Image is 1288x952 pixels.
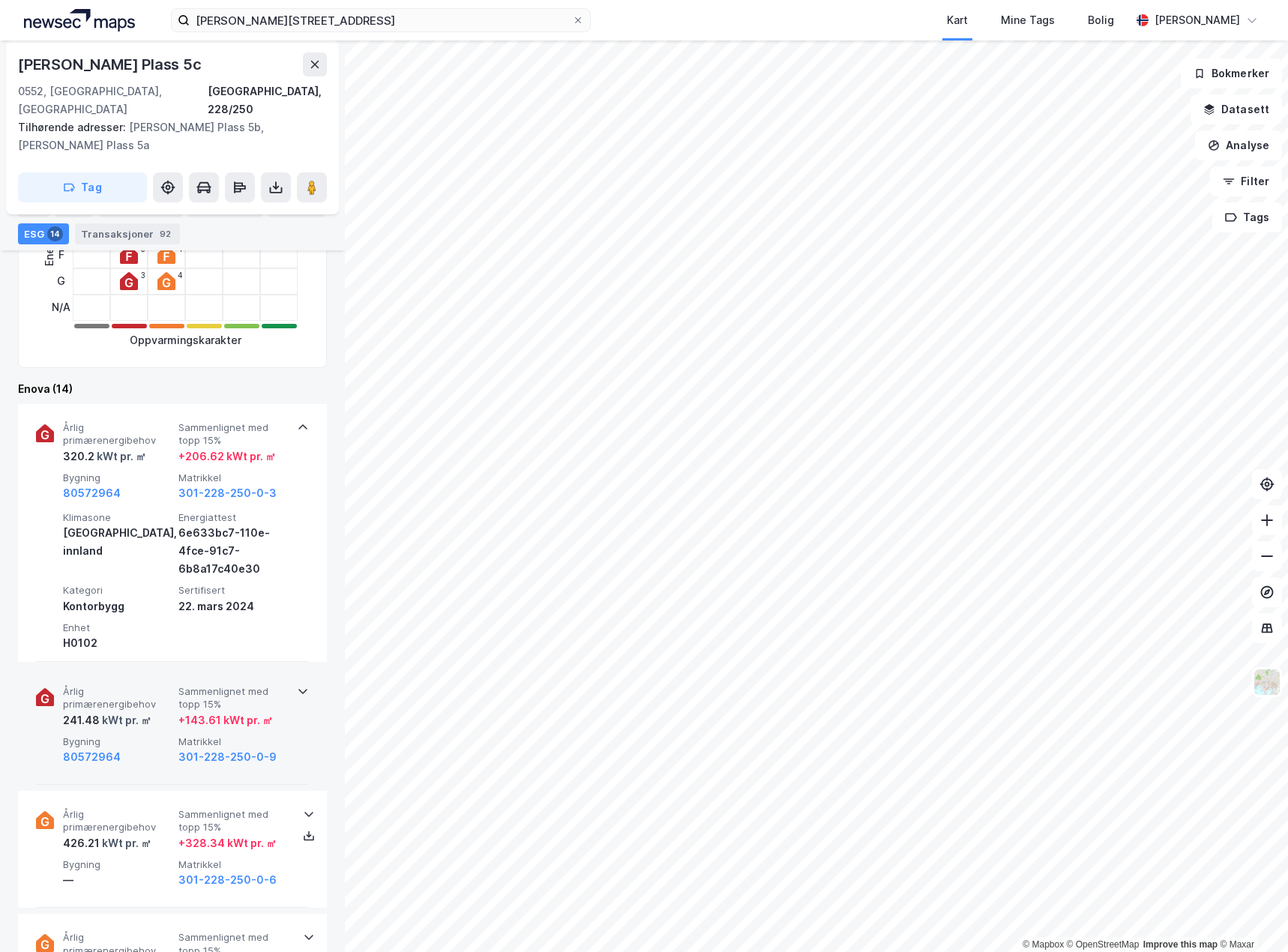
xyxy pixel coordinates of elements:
span: Sammenlignet med topp 15% [178,421,288,448]
span: Sertifisert [178,584,288,597]
button: Bokmerker [1181,58,1282,88]
div: ESG [18,223,69,244]
button: Analyse [1195,130,1282,160]
a: OpenStreetMap [1067,939,1140,950]
img: Z [1253,668,1281,696]
div: 6e633bc7-110e-4fce-91c7-6b8a17c40e30 [178,524,288,578]
div: Mine Tags [1001,11,1055,29]
div: [PERSON_NAME] Plass 5b, [PERSON_NAME] Plass 5a [18,118,315,154]
div: + 328.34 kWt pr. ㎡ [178,834,277,852]
span: Bygning [63,858,172,871]
div: Transaksjoner [75,223,180,244]
span: Sammenlignet med topp 15% [178,808,288,834]
div: 3 [141,271,145,280]
button: 301-228-250-0-6 [178,871,277,889]
span: Tilhørende adresser: [18,121,129,133]
span: Energiattest [178,511,288,524]
span: Bygning [63,472,172,484]
div: 0552, [GEOGRAPHIC_DATA], [GEOGRAPHIC_DATA] [18,82,208,118]
div: 241.48 [63,711,151,729]
button: 80572964 [63,748,121,766]
div: 320.2 [63,448,146,466]
div: + 206.62 kWt pr. ㎡ [178,448,276,466]
button: 301-228-250-0-9 [178,748,277,766]
div: kWt pr. ㎡ [100,711,151,729]
input: Søk på adresse, matrikkel, gårdeiere, leietakere eller personer [190,9,572,31]
div: 22. mars 2024 [178,597,288,615]
a: Mapbox [1023,939,1064,950]
div: H0102 [63,634,172,652]
img: logo.a4113a55bc3d86da70a041830d287a7e.svg [24,9,135,31]
span: Årlig primærenergibehov [63,685,172,711]
span: Bygning [63,735,172,748]
div: G [52,268,70,295]
span: Matrikkel [178,858,288,871]
div: Oppvarmingskarakter [130,331,241,349]
span: Klimasone [63,511,172,524]
div: kWt pr. ㎡ [100,834,151,852]
div: [PERSON_NAME] [1155,11,1240,29]
div: Enova (14) [18,380,327,398]
button: Datasett [1191,94,1282,124]
span: Matrikkel [178,735,288,748]
button: Tags [1212,202,1282,232]
span: Årlig primærenergibehov [63,808,172,834]
div: Kontorbygg [63,597,172,615]
div: — [63,871,172,889]
div: [PERSON_NAME] Plass 5c [18,52,205,76]
div: Kontrollprogram for chat [1213,880,1288,952]
span: Sammenlignet med topp 15% [178,685,288,711]
div: [GEOGRAPHIC_DATA], 228/250 [208,82,327,118]
button: Filter [1210,166,1282,196]
button: Tag [18,172,147,202]
button: 80572964 [63,484,121,502]
div: kWt pr. ㎡ [94,448,146,466]
div: Energikarakter [40,191,58,266]
span: Matrikkel [178,472,288,484]
div: 4 [178,271,183,280]
div: F [52,242,70,268]
div: 426.21 [63,834,151,852]
div: 14 [47,226,63,241]
iframe: Chat Widget [1213,880,1288,952]
div: N/A [52,295,70,321]
div: Bolig [1088,11,1114,29]
button: 301-228-250-0-3 [178,484,277,502]
div: 92 [157,226,174,241]
a: Improve this map [1143,939,1218,950]
span: Årlig primærenergibehov [63,421,172,448]
div: Kart [947,11,968,29]
span: Kategori [63,584,172,597]
div: [GEOGRAPHIC_DATA], innland [63,524,172,560]
span: Enhet [63,621,172,634]
div: + 143.61 kWt pr. ㎡ [178,711,273,729]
